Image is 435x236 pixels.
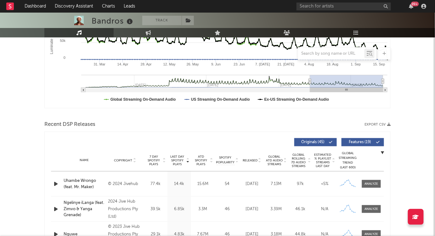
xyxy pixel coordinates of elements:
span: 7 Day Spotify Plays [145,155,162,166]
text: 1. Sep [351,62,361,66]
text: 31. Mar [94,62,106,66]
div: 46.1k [290,206,311,212]
text: 26. May [187,62,199,66]
text: 9. Jun [211,62,221,66]
text: 28. Apr [141,62,152,66]
button: Originals(45) [294,138,337,146]
text: Ex-US Streaming On-Demand Audio [264,97,329,102]
span: Last Day Spotify Plays [169,155,186,166]
text: 18. Aug [327,62,338,66]
div: 77.4k [145,181,166,187]
span: ATD Spotify Plays [193,155,209,166]
text: 4. Aug [304,62,314,66]
a: Ngelinye iLanga (feat. Zimvo & Yanga Grenade) [64,200,105,218]
span: Features ( 19 ) [346,140,375,144]
span: Global Rolling 7D Audio Streams [290,153,307,168]
div: <5% [314,181,335,187]
div: 46 [216,206,238,212]
text: 50k [60,39,65,42]
button: Export CSV [364,123,391,126]
div: 39.5k [145,206,166,212]
div: [DATE] [241,206,263,212]
text: US Streaming On-Demand Audio [191,97,250,102]
div: 14.4k [169,181,189,187]
div: 7.13M [266,181,287,187]
text: 21. [DATE] [278,62,294,66]
span: Estimated % Playlist Streams Last Day [314,153,331,168]
div: 2024 Jive Hub Productions Pty (Ltd) [108,198,142,221]
div: 15.6M [193,181,213,187]
span: Originals ( 45 ) [298,140,327,144]
span: Released [243,159,257,162]
div: 3.39M [266,206,287,212]
div: © 2024 Jivehub [108,180,142,188]
div: Global Streaming Trend (Last 60D) [338,151,357,170]
text: 7. [DATE] [255,62,270,66]
div: 97k [290,181,311,187]
text: 12. May [163,62,176,66]
button: Track [142,16,182,25]
div: [DATE] [241,181,263,187]
a: Uhambe Wrongo (feat. Mr. Maker) [64,178,105,190]
div: 54 [216,181,238,187]
text: Global Streaming On-Demand Audio [110,97,176,102]
div: 99 + [411,2,419,6]
span: Copyright [114,159,132,162]
div: 3.3M [193,206,213,212]
text: 15. Sep [373,62,385,66]
div: 6.85k [169,206,189,212]
span: Spotify Popularity [216,155,235,165]
button: Features(19) [342,138,384,146]
div: N/A [314,206,335,212]
text: 23. Jun [234,62,245,66]
span: Global ATD Audio Streams [266,155,283,166]
span: Recent DSP Releases [44,121,95,128]
input: Search for artists [297,3,391,10]
input: Search by song name or URL [298,51,364,56]
div: Bandros [92,16,134,26]
text: 14. Apr [117,62,128,66]
button: 99+ [409,4,414,9]
div: Name [64,158,105,163]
